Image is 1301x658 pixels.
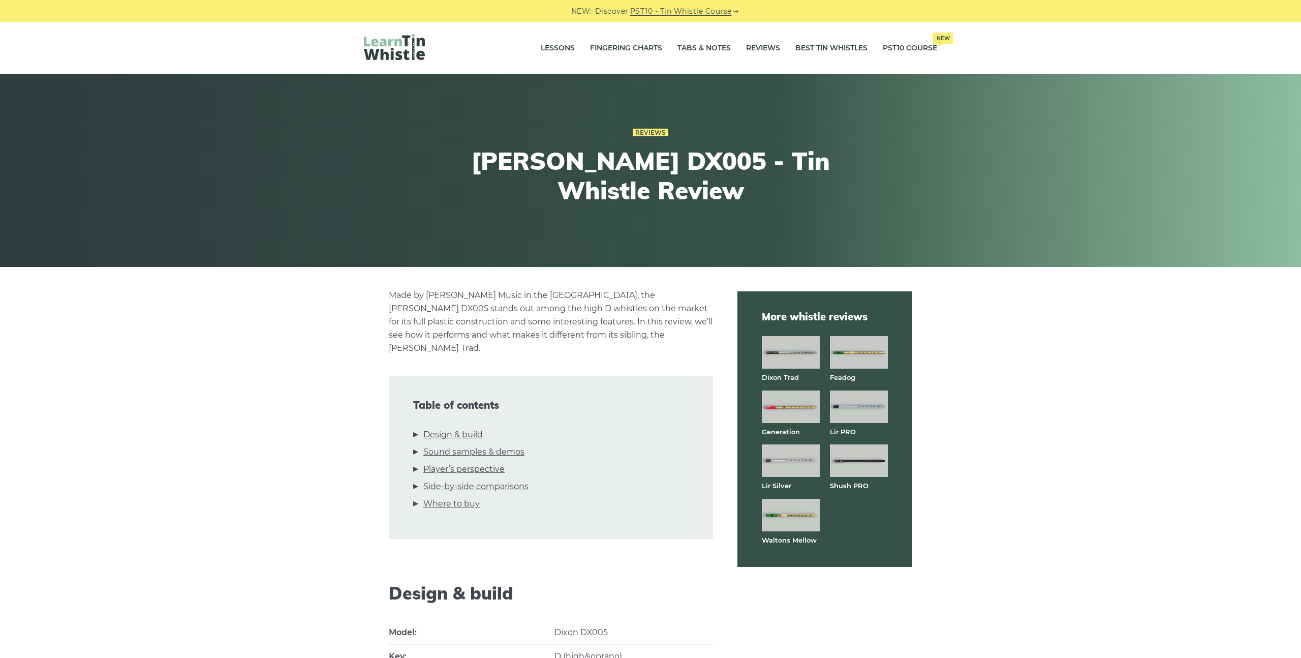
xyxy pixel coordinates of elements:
a: Lir Silver [762,482,791,490]
a: Lessons [541,36,575,61]
img: Shuh PRO tin whistle full front view [830,444,888,477]
th: M [389,621,554,645]
a: Sound samples & demos [423,445,524,459]
strong: odel: [396,627,417,637]
a: Waltons Mellow [762,536,817,544]
a: Generation [762,428,800,436]
a: Shush PRO [830,482,869,490]
img: Dixon Trad tin whistle full front view [762,336,820,369]
img: Lir Silver tin whistle full front view [762,444,820,477]
a: Feadog [830,373,855,381]
img: Lir PRO aluminum tin whistle full front view [830,391,888,423]
p: Made by [PERSON_NAME] Music in the [GEOGRAPHIC_DATA], the [PERSON_NAME] DX005 stands out among th... [389,289,713,355]
a: Reviews [633,129,668,137]
a: PST10 CourseNew [883,36,937,61]
a: Design & build [423,428,483,441]
h2: Design & build [389,583,713,604]
a: Where to buy [423,497,480,511]
img: Waltons Mellow tin whistle full front view [762,499,820,531]
a: Best Tin Whistles [795,36,868,61]
a: Side-by-side comparisons [423,480,529,493]
img: LearnTinWhistle.com [364,34,425,60]
a: Fingering Charts [590,36,662,61]
span: Table of contents [413,399,689,411]
span: More whistle reviews [762,310,888,324]
span: New [933,33,953,44]
h1: [PERSON_NAME] DX005 - Tin Whistle Review [463,146,838,205]
a: Player’s perspective [423,463,505,476]
img: Feadog brass tin whistle full front view [830,336,888,369]
th: Dixon DX005 [554,621,713,645]
img: Generation brass tin whistle full front view [762,391,820,423]
a: Tabs & Notes [677,36,731,61]
a: Reviews [746,36,780,61]
a: Dixon Trad [762,373,799,381]
a: Lir PRO [830,428,856,436]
